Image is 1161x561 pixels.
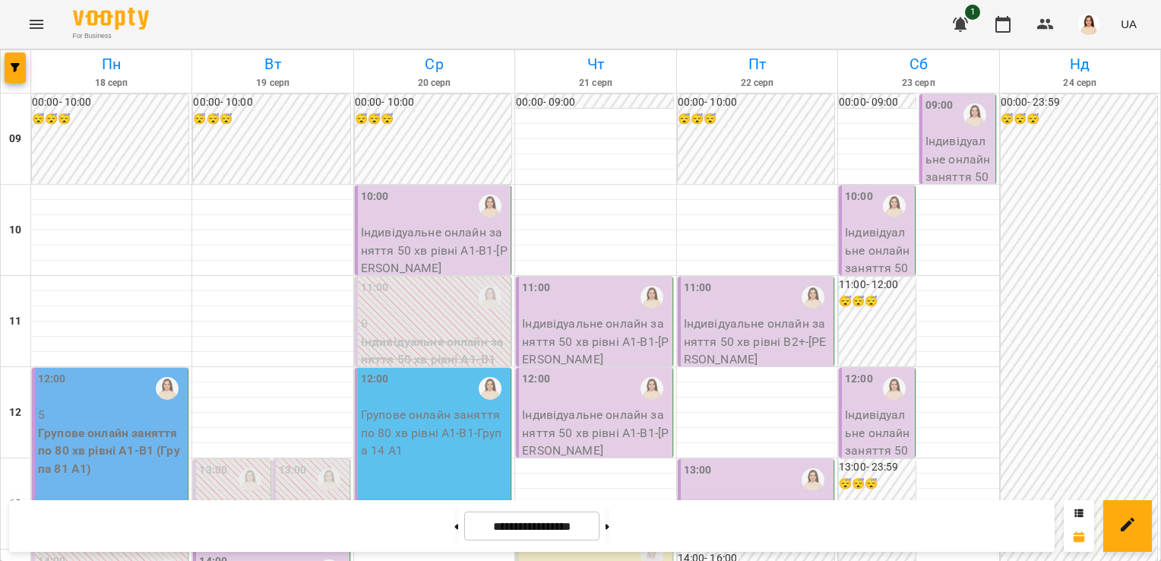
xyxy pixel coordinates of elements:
img: Оксана [963,103,986,126]
img: Оксана [641,286,663,309]
h6: 00:00 - 23:59 [1001,94,1157,111]
img: Оксана [479,195,501,217]
img: Оксана [156,377,179,400]
label: 11:00 [684,280,712,296]
h6: 11 [9,313,21,330]
h6: 😴😴😴 [678,111,834,128]
img: Оксана [802,468,824,491]
img: 76124efe13172d74632d2d2d3678e7ed.png [1078,14,1099,35]
label: 12:00 [361,371,389,388]
label: 10:00 [845,189,873,205]
h6: 10 [9,222,21,239]
h6: Пн [33,52,189,76]
h6: Нд [1002,52,1158,76]
span: UA [1121,16,1137,32]
p: Індивідуальне онлайн заняття 50 хв рівні В2+ - [PERSON_NAME] [684,315,830,369]
h6: 😴😴😴 [839,293,916,310]
p: Групове онлайн заняття по 80 хв рівні А1-В1 - Група 14 А1 [361,406,508,460]
h6: 13:00 - 23:59 [839,459,916,476]
label: 12:00 [845,371,873,388]
span: 1 [965,5,980,20]
p: Індивідуальне онлайн заняття 50 хв рівні А1-В1 - [PERSON_NAME] [845,406,912,513]
label: 13:00 [279,462,307,479]
h6: 😴😴😴 [839,476,916,493]
label: 09:00 [925,97,954,114]
button: Menu [18,6,55,43]
img: Оксана [239,468,261,491]
h6: 😴😴😴 [1001,111,1157,128]
h6: 20 серп [356,76,512,90]
h6: 18 серп [33,76,189,90]
h6: 😴😴😴 [32,111,188,128]
h6: 24 серп [1002,76,1158,90]
h6: 21 серп [517,76,673,90]
label: 10:00 [361,189,389,205]
p: 5 [38,406,185,424]
label: 11:00 [361,280,389,296]
label: 13:00 [684,462,712,479]
p: Індивідуальне онлайн заняття 50 хв рівні А1-В1 - [PERSON_NAME] [522,406,669,460]
p: Групове онлайн заняття по 80 хв рівні А1-В1 (Група 81 A1) [38,424,185,478]
img: Оксана [802,286,824,309]
img: Voopty Logo [73,8,149,30]
img: Оксана [883,195,906,217]
h6: Пт [679,52,835,76]
h6: 19 серп [195,76,350,90]
h6: 00:00 - 09:00 [839,94,916,111]
p: Індивідуальне онлайн заняття 50 хв рівні А1-В1 ([PERSON_NAME]) [361,333,508,387]
img: Оксана [318,468,340,491]
h6: Сб [840,52,996,76]
img: Оксана [479,377,501,400]
label: 11:00 [522,280,550,296]
h6: 22 серп [679,76,835,90]
h6: 09 [9,131,21,147]
button: UA [1115,10,1143,38]
img: Оксана [641,377,663,400]
h6: Ср [356,52,512,76]
h6: 23 серп [840,76,996,90]
h6: 😴😴😴 [355,111,511,128]
p: Індивідуальне онлайн заняття 50 хв рівні А1-В1 - [PERSON_NAME] [361,223,508,277]
h6: 11:00 - 12:00 [839,277,916,293]
p: Індивідуальне онлайн заняття 50 хв рівні А1-В1 - [PERSON_NAME] [522,315,669,369]
span: For Business [73,31,149,41]
h6: 12 [9,404,21,421]
h6: 00:00 - 10:00 [678,94,834,111]
h6: 00:00 - 10:00 [32,94,188,111]
p: Індивідуальне онлайн заняття 50 хв (підготовка до іспиту ) рівні В2+ - [PERSON_NAME] [845,223,912,367]
h6: Вт [195,52,350,76]
h6: 00:00 - 10:00 [193,94,350,111]
img: Оксана [883,377,906,400]
label: 12:00 [522,371,550,388]
h6: Чт [517,52,673,76]
h6: 00:00 - 09:00 [516,94,672,111]
h6: 😴😴😴 [193,111,350,128]
p: Індивідуальне онлайн заняття 50 хв рівні В2+ - [PERSON_NAME] [925,132,992,239]
img: Оксана [479,286,501,309]
h6: 00:00 - 10:00 [355,94,511,111]
p: 0 [361,315,508,333]
label: 12:00 [38,371,66,388]
label: 13:00 [199,462,227,479]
